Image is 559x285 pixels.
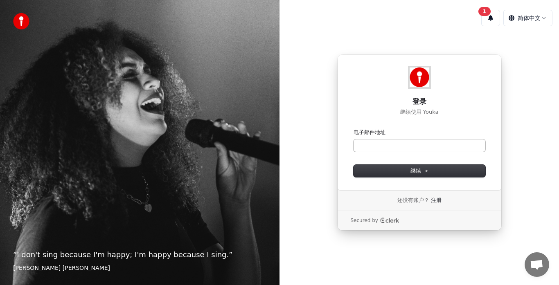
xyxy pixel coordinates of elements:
span: 继续 [410,167,428,175]
a: 注册 [431,197,442,204]
div: 1 [478,7,491,16]
span: 还没有账户？ [397,197,429,204]
a: Open chat [525,252,549,277]
button: 1 [481,10,500,26]
label: 电子邮件地址 [354,129,385,136]
footer: [PERSON_NAME] [PERSON_NAME] [13,264,266,272]
h1: 登录 [354,97,485,107]
img: Youka [410,67,429,87]
button: 继续 [354,165,485,177]
a: Clerk logo [380,218,399,223]
img: youka [13,13,29,29]
p: “ I don't sing because I'm happy; I'm happy because I sing. ” [13,249,266,260]
p: Secured by [351,218,378,224]
p: 继续使用 Youka [354,108,485,116]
